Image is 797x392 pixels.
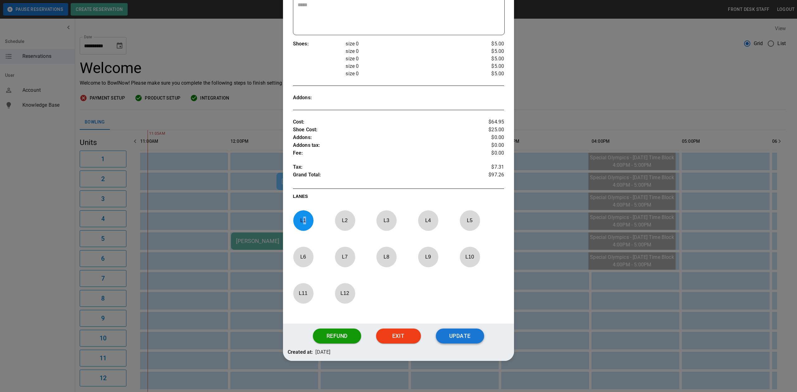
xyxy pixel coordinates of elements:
[469,70,504,77] p: $5.00
[469,149,504,157] p: $0.00
[346,63,469,70] p: size 0
[293,171,469,180] p: Grand Total :
[293,213,314,228] p: L 1
[469,134,504,142] p: $0.00
[293,134,469,142] p: Addons :
[293,193,504,202] p: LANES
[293,94,346,102] p: Addons :
[376,329,421,343] button: Exit
[293,126,469,134] p: Shoe Cost :
[418,250,438,264] p: L 9
[293,142,469,149] p: Addons tax :
[315,348,330,356] p: [DATE]
[418,213,438,228] p: L 4
[346,48,469,55] p: size 0
[469,171,504,180] p: $97.26
[293,163,469,171] p: Tax :
[469,55,504,63] p: $5.00
[376,213,397,228] p: L 3
[335,213,355,228] p: L 2
[460,213,480,228] p: L 5
[469,40,504,48] p: $5.00
[335,250,355,264] p: L 7
[436,329,484,343] button: Update
[288,348,313,356] p: Created at:
[469,63,504,70] p: $5.00
[469,142,504,149] p: $0.00
[469,126,504,134] p: $25.00
[469,118,504,126] p: $64.95
[469,48,504,55] p: $5.00
[293,118,469,126] p: Cost :
[346,70,469,77] p: size 0
[346,55,469,63] p: size 0
[376,250,397,264] p: L 8
[346,40,469,48] p: size 0
[293,149,469,157] p: Fee :
[469,163,504,171] p: $7.31
[460,250,480,264] p: L 10
[293,40,346,48] p: Shoes :
[335,286,355,301] p: L 12
[313,329,361,343] button: Refund
[293,250,314,264] p: L 6
[293,286,314,301] p: L 11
